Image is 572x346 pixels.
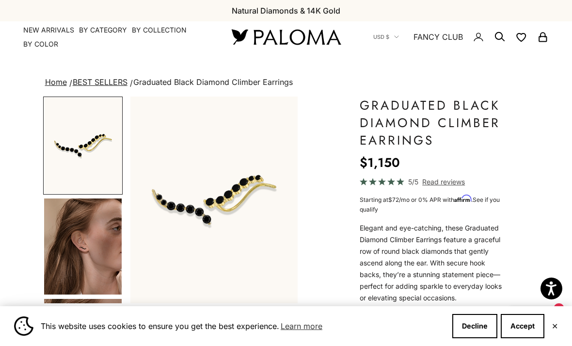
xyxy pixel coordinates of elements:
[388,196,399,203] span: $72
[132,25,187,35] summary: By Collection
[452,314,497,338] button: Decline
[44,198,122,295] img: #YellowGold #WhiteGold #RoseGold
[14,316,33,336] img: Cookie banner
[133,77,293,87] span: Graduated Black Diamond Climber Earrings
[43,198,123,296] button: Go to item 4
[373,21,549,52] nav: Secondary navigation
[373,33,399,41] button: USD $
[23,39,58,49] summary: By Color
[501,314,544,338] button: Accept
[552,323,558,329] button: Close
[23,25,74,35] a: NEW ARRIVALS
[45,77,67,87] a: Home
[413,31,463,43] a: FANCY CLUB
[373,33,389,41] span: USD $
[44,98,122,194] img: #YellowGold
[360,97,505,149] h1: Graduated Black Diamond Climber Earrings
[360,196,500,213] span: Starting at /mo or 0% APR with .
[41,319,445,333] span: This website uses cookies to ensure you get the best experience.
[130,97,298,303] div: Item 2 of 13
[279,319,324,333] a: Learn more
[43,97,123,195] button: Go to item 2
[79,25,127,35] summary: By Category
[360,176,505,187] a: 5/5 Read reviews
[360,153,400,172] sale-price: $1,150
[23,25,208,49] nav: Primary navigation
[130,97,298,303] img: #YellowGold
[43,76,529,89] nav: breadcrumbs
[422,176,465,187] span: Read reviews
[73,77,127,87] a: BEST SELLERS
[360,222,505,304] p: Elegant and eye-catching, these Graduated Diamond Climber Earrings feature a graceful row of roun...
[408,176,418,187] span: 5/5
[232,4,340,17] p: Natural Diamonds & 14K Gold
[454,195,471,202] span: Affirm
